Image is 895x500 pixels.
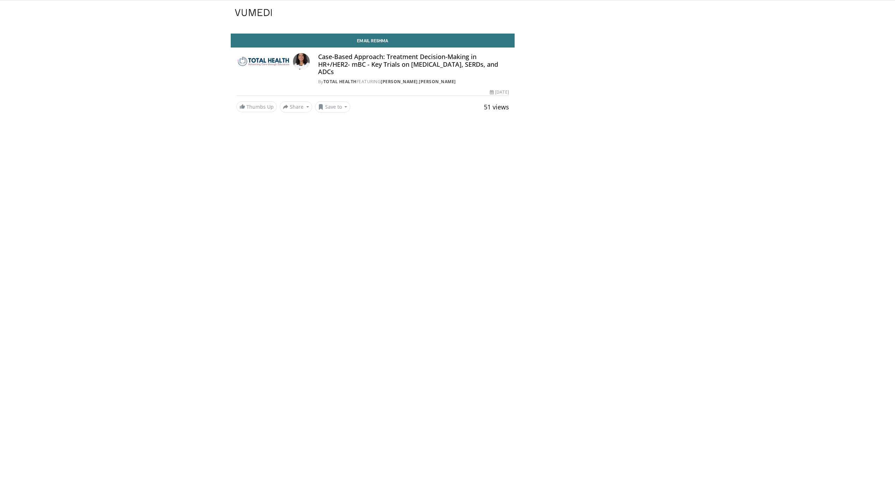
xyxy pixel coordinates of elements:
a: [PERSON_NAME] [381,79,418,85]
div: By FEATURING , [318,79,509,85]
div: [DATE] [490,89,509,95]
img: Total Health [236,53,290,70]
img: VuMedi Logo [235,9,272,16]
button: Save to [315,101,351,113]
h4: Case-Based Approach: Treatment Decision-Making in HR+/HER2- mBC - Key Trials on [MEDICAL_DATA], S... [318,53,509,76]
a: Total Health [323,79,357,85]
a: [PERSON_NAME] [419,79,456,85]
button: Share [280,101,312,113]
a: Email Reshma [231,34,515,48]
a: Thumbs Up [236,101,277,112]
span: 51 views [484,103,509,111]
img: Avatar [293,53,310,70]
